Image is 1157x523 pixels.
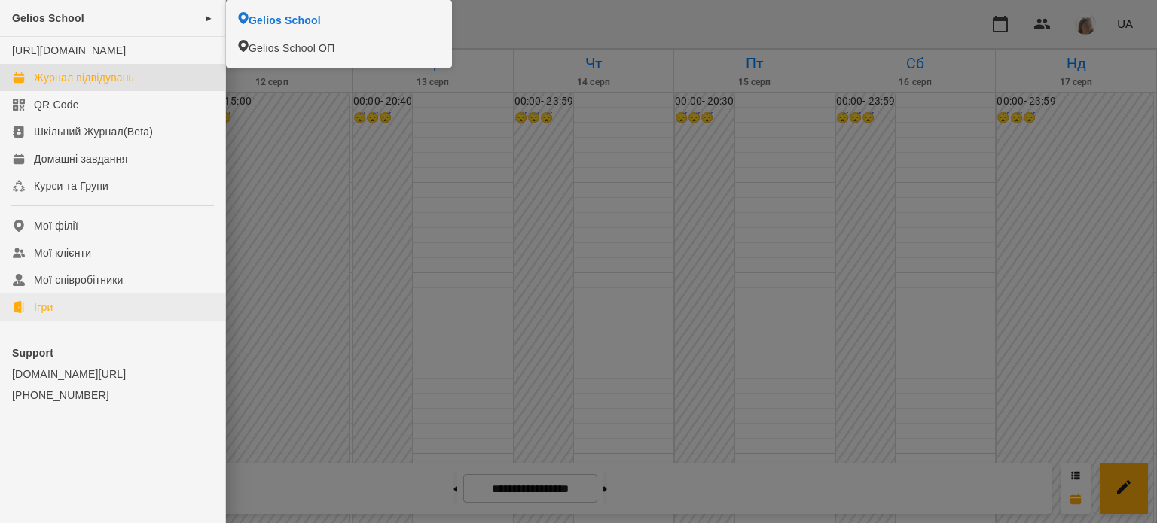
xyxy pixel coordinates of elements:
div: Курси та Групи [34,178,108,193]
div: Журнал відвідувань [34,70,134,85]
div: Мої філії [34,218,78,233]
span: Gelios School [12,12,84,24]
div: QR Code [34,97,79,112]
a: [URL][DOMAIN_NAME] [12,44,126,56]
span: ► [205,12,213,24]
p: Support [12,345,213,360]
div: Шкільний Журнал(Beta) [34,124,153,139]
a: [DOMAIN_NAME][URL] [12,366,213,382]
a: [PHONE_NUMBER] [12,388,213,403]
span: Gelios School ОП [249,41,334,56]
span: Gelios School [249,13,321,28]
div: Мої співробітники [34,272,124,287]
div: Ігри [34,300,53,315]
div: Мої клієнти [34,245,91,260]
div: Домашні завдання [34,151,127,166]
